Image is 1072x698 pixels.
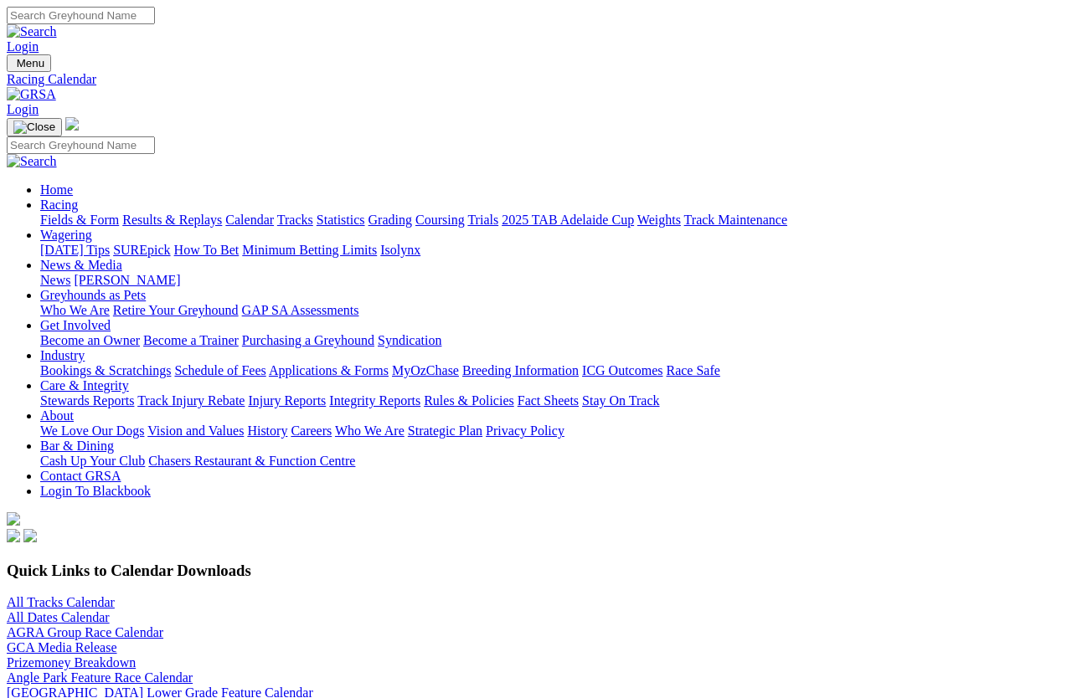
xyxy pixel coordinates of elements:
[40,182,73,197] a: Home
[462,363,579,377] a: Breeding Information
[518,393,579,408] a: Fact Sheets
[74,273,180,287] a: [PERSON_NAME]
[248,393,326,408] a: Injury Reports
[486,423,564,438] a: Privacy Policy
[408,423,482,438] a: Strategic Plan
[7,595,115,609] a: All Tracks Calendar
[40,198,78,212] a: Racing
[40,393,1065,408] div: Care & Integrity
[23,529,37,542] img: twitter.svg
[113,243,170,257] a: SUREpick
[40,303,110,317] a: Who We Are
[13,121,55,134] img: Close
[40,333,140,347] a: Become an Owner
[137,393,245,408] a: Track Injury Rebate
[7,102,39,116] a: Login
[40,363,1065,378] div: Industry
[7,154,57,169] img: Search
[17,57,44,69] span: Menu
[7,7,155,24] input: Search
[7,39,39,54] a: Login
[40,454,1065,469] div: Bar & Dining
[378,333,441,347] a: Syndication
[40,333,1065,348] div: Get Involved
[40,273,1065,288] div: News & Media
[291,423,332,438] a: Careers
[40,303,1065,318] div: Greyhounds as Pets
[225,213,274,227] a: Calendar
[242,303,359,317] a: GAP SA Assessments
[40,363,171,377] a: Bookings & Scratchings
[40,288,146,302] a: Greyhounds as Pets
[582,393,659,408] a: Stay On Track
[684,213,787,227] a: Track Maintenance
[40,439,114,453] a: Bar & Dining
[7,24,57,39] img: Search
[40,423,144,438] a: We Love Our Dogs
[40,484,151,498] a: Login To Blackbook
[7,529,20,542] img: facebook.svg
[7,118,62,136] button: Toggle navigation
[582,363,662,377] a: ICG Outcomes
[40,243,1065,258] div: Wagering
[637,213,681,227] a: Weights
[7,512,20,526] img: logo-grsa-white.png
[40,469,121,483] a: Contact GRSA
[269,363,389,377] a: Applications & Forms
[7,136,155,154] input: Search
[317,213,365,227] a: Statistics
[467,213,498,227] a: Trials
[40,258,122,272] a: News & Media
[7,610,110,624] a: All Dates Calendar
[415,213,465,227] a: Coursing
[40,454,145,468] a: Cash Up Your Club
[666,363,719,377] a: Race Safe
[277,213,313,227] a: Tracks
[40,213,1065,228] div: Racing
[368,213,412,227] a: Grading
[40,408,74,423] a: About
[40,378,129,393] a: Care & Integrity
[40,213,119,227] a: Fields & Form
[329,393,420,408] a: Integrity Reports
[424,393,514,408] a: Rules & Policies
[242,243,377,257] a: Minimum Betting Limits
[40,393,134,408] a: Stewards Reports
[247,423,287,438] a: History
[174,363,265,377] a: Schedule of Fees
[65,117,79,131] img: logo-grsa-white.png
[7,72,1065,87] a: Racing Calendar
[40,348,85,362] a: Industry
[7,562,1065,580] h3: Quick Links to Calendar Downloads
[502,213,634,227] a: 2025 TAB Adelaide Cup
[147,423,244,438] a: Vision and Values
[174,243,240,257] a: How To Bet
[7,670,193,685] a: Angle Park Feature Race Calendar
[7,54,51,72] button: Toggle navigation
[392,363,459,377] a: MyOzChase
[7,655,136,670] a: Prizemoney Breakdown
[40,273,70,287] a: News
[7,640,117,654] a: GCA Media Release
[122,213,222,227] a: Results & Replays
[113,303,239,317] a: Retire Your Greyhound
[335,423,405,438] a: Who We Are
[7,87,56,102] img: GRSA
[380,243,420,257] a: Isolynx
[143,333,239,347] a: Become a Trainer
[40,423,1065,439] div: About
[148,454,355,468] a: Chasers Restaurant & Function Centre
[40,243,110,257] a: [DATE] Tips
[40,228,92,242] a: Wagering
[7,625,163,639] a: AGRA Group Race Calendar
[40,318,111,332] a: Get Involved
[242,333,374,347] a: Purchasing a Greyhound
